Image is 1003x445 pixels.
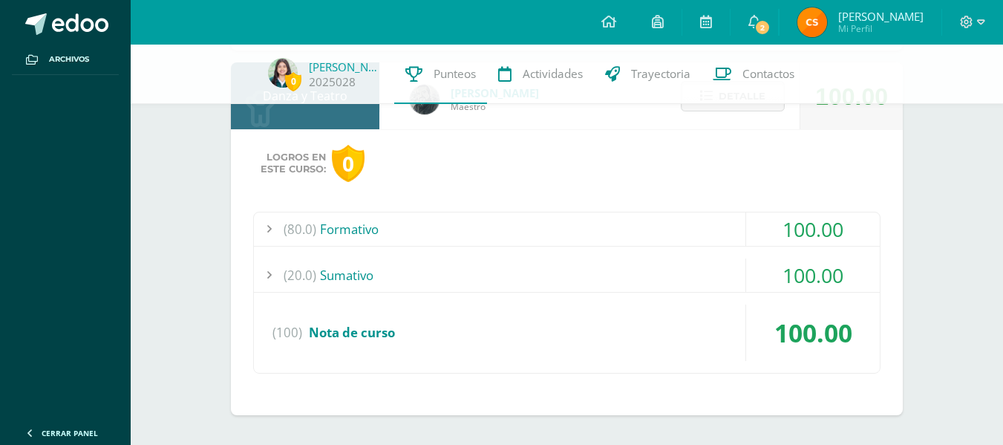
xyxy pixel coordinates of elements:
a: 2025028 [309,74,356,90]
div: Sumativo [254,259,880,292]
span: (20.0) [284,259,316,292]
a: Trayectoria [594,45,702,104]
span: Maestro [451,100,539,113]
div: 100.00 [746,212,880,246]
img: 236f60812479887bd343fffca26c79af.png [797,7,827,37]
span: 0 [285,72,301,91]
img: d9abd7a04bca839026e8d591fa2944fe.png [268,58,298,88]
a: [PERSON_NAME] [309,59,383,74]
span: 2 [754,19,771,36]
a: Actividades [487,45,594,104]
div: 100.00 [746,259,880,292]
span: Contactos [742,66,794,82]
a: Punteos [394,45,487,104]
div: 0 [332,145,365,183]
span: Actividades [523,66,583,82]
a: Archivos [12,45,119,75]
span: (80.0) [284,212,316,246]
span: Punteos [434,66,476,82]
a: Contactos [702,45,806,104]
span: [PERSON_NAME] [838,9,924,24]
div: Formativo [254,212,880,246]
span: Mi Perfil [838,22,924,35]
span: Archivos [49,53,89,65]
span: Trayectoria [631,66,690,82]
span: (100) [272,305,302,361]
span: Cerrar panel [42,428,98,438]
div: 100.00 [746,305,880,361]
span: Nota de curso [309,324,395,341]
span: Logros en este curso: [261,152,326,175]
